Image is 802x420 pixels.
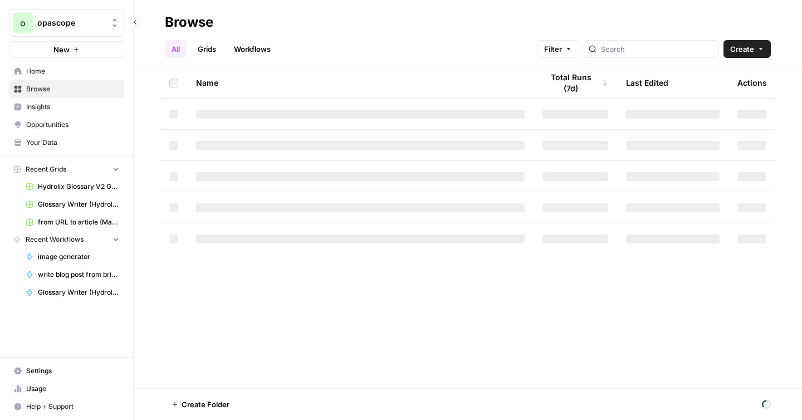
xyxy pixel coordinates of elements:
span: Recent Grids [26,164,66,174]
a: image generator [21,248,124,266]
div: Actions [737,67,767,98]
a: Glossary Writer (Hydrolix) Grid [21,196,124,213]
span: from URL to article (MariaDB) [38,217,119,227]
a: Browse [9,80,124,98]
span: Recent Workflows [26,235,84,245]
div: Name [196,67,525,98]
span: o [20,16,26,30]
button: Create [723,40,771,58]
a: Settings [9,362,124,380]
span: Help + Support [26,402,119,412]
span: Usage [26,384,119,394]
span: Hydrolix Glossary V2 Grid [38,182,119,192]
a: Home [9,62,124,80]
span: Home [26,66,119,76]
span: Browse [26,84,119,94]
a: Workflows [227,40,277,58]
span: image generator [38,252,119,262]
a: Glossary Writer (Hydrolix) [21,284,124,301]
span: Create [730,43,754,55]
a: Your Data [9,134,124,152]
a: Hydrolix Glossary V2 Grid [21,178,124,196]
button: Workspace: opascope [9,9,124,37]
a: All [165,40,187,58]
span: Glossary Writer (Hydrolix) [38,287,119,297]
a: from URL to article (MariaDB) [21,213,124,231]
a: Grids [191,40,223,58]
input: Search [601,43,714,55]
span: New [53,44,70,55]
a: write blog post from brief (Aroma360) [21,266,124,284]
span: opascope [37,17,105,28]
button: Filter [537,40,579,58]
span: Filter [544,43,562,55]
a: Opportunities [9,116,124,134]
span: Your Data [26,138,119,148]
span: Create Folder [182,399,229,410]
span: Insights [26,102,119,112]
span: Opportunities [26,120,119,130]
button: Create Folder [165,395,236,413]
button: Recent Workflows [9,231,124,248]
div: Last Edited [626,67,668,98]
span: Glossary Writer (Hydrolix) Grid [38,199,119,209]
button: Recent Grids [9,161,124,178]
div: Total Runs (7d) [542,67,608,98]
button: New [9,41,124,58]
span: Settings [26,366,119,376]
a: Usage [9,380,124,398]
span: write blog post from brief (Aroma360) [38,270,119,280]
a: Insights [9,98,124,116]
div: Browse [165,13,213,31]
button: Help + Support [9,398,124,416]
